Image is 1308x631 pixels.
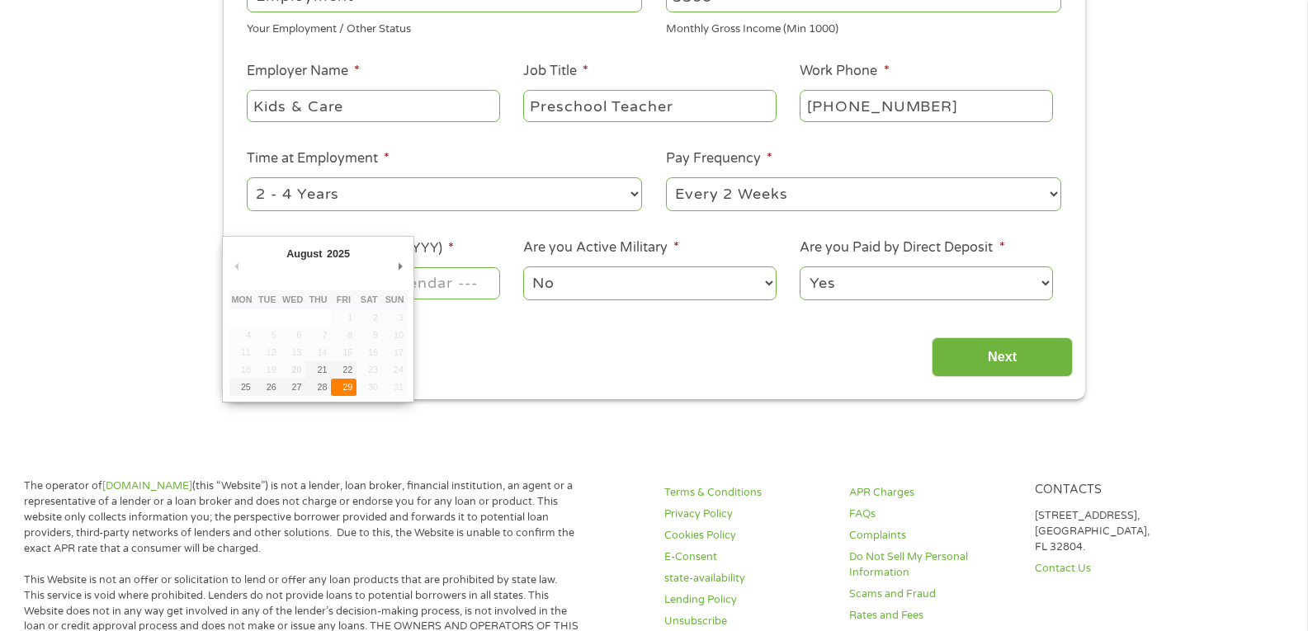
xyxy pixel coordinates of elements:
a: Do Not Sell My Personal Information [849,549,1014,581]
p: [STREET_ADDRESS], [GEOGRAPHIC_DATA], FL 32804. [1035,508,1200,555]
a: FAQs [849,506,1014,522]
p: The operator of (this “Website”) is not a lender, loan broker, financial institution, an agent or... [24,478,580,556]
label: Pay Frequency [666,150,772,167]
input: (231) 754-4010 [800,90,1052,121]
abbr: Tuesday [258,294,276,304]
h4: Contacts [1035,483,1200,498]
a: Lending Policy [664,592,829,608]
a: Contact Us [1035,561,1200,577]
abbr: Friday [337,294,351,304]
abbr: Sunday [385,294,404,304]
label: Time at Employment [247,150,390,167]
input: Cashier [523,90,776,121]
label: Job Title [523,63,588,80]
input: Next [932,337,1073,378]
abbr: Saturday [361,294,378,304]
div: August [284,243,324,265]
button: Previous Month [229,255,244,277]
a: Complaints [849,528,1014,544]
button: 28 [305,379,331,396]
div: Monthly Gross Income (Min 1000) [666,16,1061,38]
button: 22 [331,361,357,379]
div: 2025 [324,243,352,265]
label: Employer Name [247,63,360,80]
abbr: Monday [231,294,252,304]
label: Are you Active Military [523,239,679,257]
abbr: Wednesday [282,294,303,304]
a: APR Charges [849,485,1014,501]
a: Scams and Fraud [849,586,1014,602]
a: E-Consent [664,549,829,565]
a: Terms & Conditions [664,485,829,501]
button: 27 [280,379,305,396]
div: Your Employment / Other Status [247,16,642,38]
button: 25 [229,379,255,396]
a: Cookies Policy [664,528,829,544]
button: 26 [254,379,280,396]
a: state-availability [664,571,829,586]
button: 29 [331,379,357,396]
button: 21 [305,361,331,379]
button: Next Month [393,255,408,277]
a: Unsubscribe [664,614,829,629]
a: [DOMAIN_NAME] [102,479,192,492]
input: Walmart [247,90,499,121]
a: Rates and Fees [849,608,1014,624]
label: Are you Paid by Direct Deposit [800,239,1004,257]
label: Work Phone [800,63,889,80]
abbr: Thursday [309,294,327,304]
a: Privacy Policy [664,506,829,522]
